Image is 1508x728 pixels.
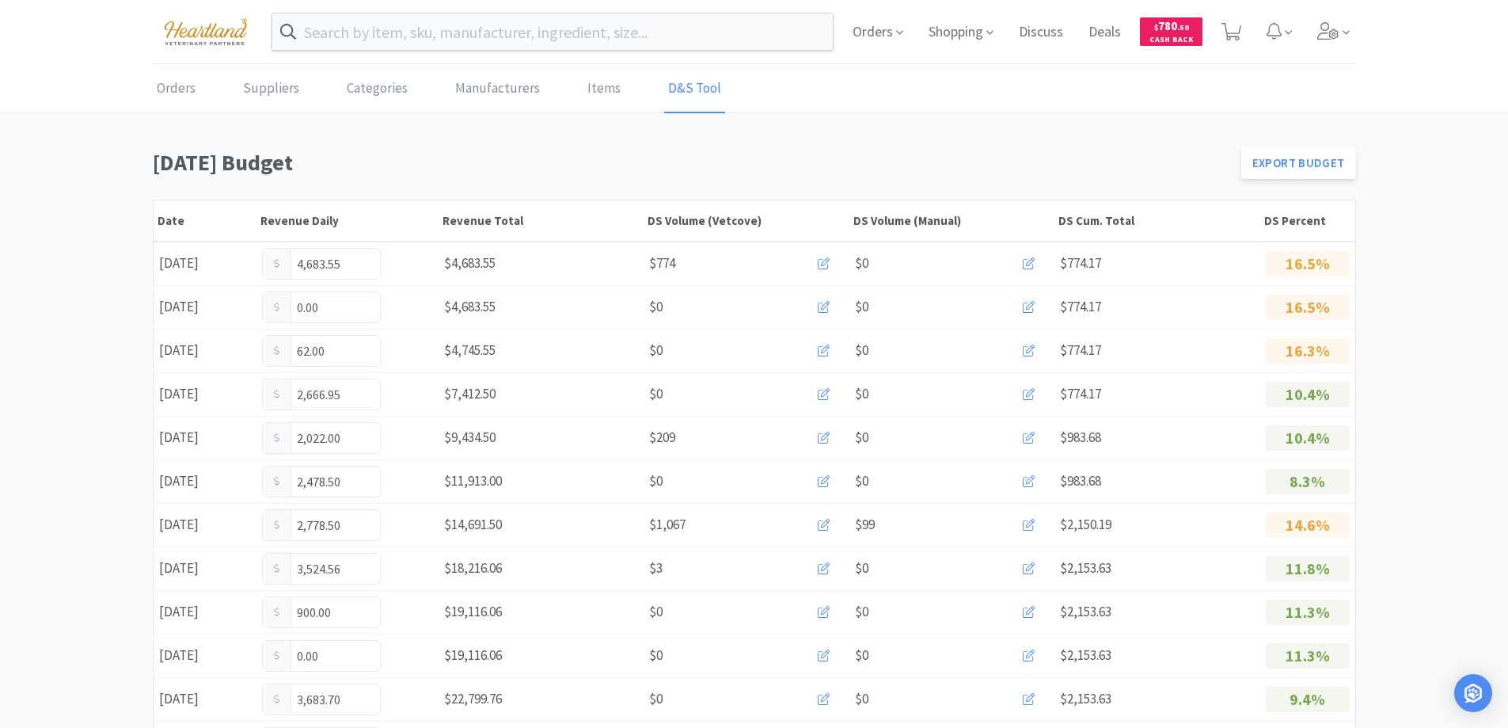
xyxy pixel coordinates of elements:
[648,213,845,228] div: DS Volume (Vetcove)
[649,471,663,492] span: $0
[158,213,253,228] div: Date
[855,253,868,274] span: $0
[154,683,256,715] div: [DATE]
[1012,25,1069,40] a: Discuss
[1060,690,1111,707] span: $2,153.63
[649,340,663,361] span: $0
[343,65,412,113] a: Categories
[154,291,256,323] div: [DATE]
[154,378,256,410] div: [DATE]
[1177,22,1189,32] span: . 50
[153,65,199,113] a: Orders
[649,645,663,666] span: $0
[154,334,256,367] div: [DATE]
[1058,213,1256,228] div: DS Cum. Total
[855,340,868,361] span: $0
[1266,556,1350,581] p: 11.8%
[1266,382,1350,407] p: 10.4%
[855,514,875,536] span: $99
[855,601,868,623] span: $0
[444,429,496,446] span: $9,434.50
[649,253,675,274] span: $774
[583,65,625,113] a: Items
[444,341,496,359] span: $4,745.55
[1060,385,1101,402] span: $774.17
[444,254,496,272] span: $4,683.55
[154,639,256,672] div: [DATE]
[855,383,868,405] span: $0
[272,13,834,50] input: Search by item, sku, manufacturer, ingredient, size...
[855,688,868,710] span: $0
[1266,251,1350,276] p: 16.5%
[1060,298,1101,315] span: $774.17
[855,427,868,448] span: $0
[1060,603,1111,620] span: $2,153.63
[649,383,663,405] span: $0
[1060,516,1111,533] span: $2,150.19
[1266,600,1350,625] p: 11.3%
[1149,36,1193,46] span: Cash Back
[649,296,663,318] span: $0
[664,65,725,113] a: D&S Tool
[1082,25,1127,40] a: Deals
[1266,687,1350,712] p: 9.4%
[1241,147,1356,179] a: Export Budget
[444,472,502,490] span: $11,913.00
[1154,18,1189,33] span: 780
[1154,22,1158,32] span: $
[855,645,868,666] span: $0
[1264,213,1351,228] div: DS Percent
[154,596,256,628] div: [DATE]
[1454,674,1492,712] div: Open Intercom Messenger
[1266,295,1350,320] p: 16.5%
[154,247,256,280] div: [DATE]
[649,427,675,448] span: $209
[451,65,544,113] a: Manufacturers
[444,385,496,402] span: $7,412.50
[154,465,256,497] div: [DATE]
[444,298,496,315] span: $4,683.55
[153,145,1232,181] h1: [DATE] Budget
[1060,559,1111,577] span: $2,153.63
[444,690,502,707] span: $22,799.76
[154,552,256,585] div: [DATE]
[855,471,868,492] span: $0
[1140,10,1202,53] a: $780.50Cash Back
[649,601,663,623] span: $0
[444,516,502,533] span: $14,691.50
[154,509,256,541] div: [DATE]
[853,213,1051,228] div: DS Volume (Manual)
[649,514,686,536] span: $1,067
[1060,646,1111,664] span: $2,153.63
[239,65,303,113] a: Suppliers
[1060,429,1101,446] span: $983.68
[855,296,868,318] span: $0
[855,558,868,579] span: $0
[1060,254,1101,272] span: $774.17
[444,646,502,664] span: $19,116.06
[1266,469,1350,494] p: 8.3%
[444,559,502,577] span: $18,216.06
[260,213,435,228] div: Revenue Daily
[1266,643,1350,669] p: 11.3%
[1060,472,1101,490] span: $983.68
[1060,341,1101,359] span: $774.17
[649,558,663,579] span: $3
[649,688,663,710] span: $0
[443,213,640,228] div: Revenue Total
[153,10,259,53] img: cad7bdf275c640399d9c6e0c56f98fd2_10.png
[1266,425,1350,451] p: 10.4%
[444,603,502,620] span: $19,116.06
[154,421,256,454] div: [DATE]
[1266,338,1350,364] p: 16.3%
[1266,513,1350,538] p: 14.6%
